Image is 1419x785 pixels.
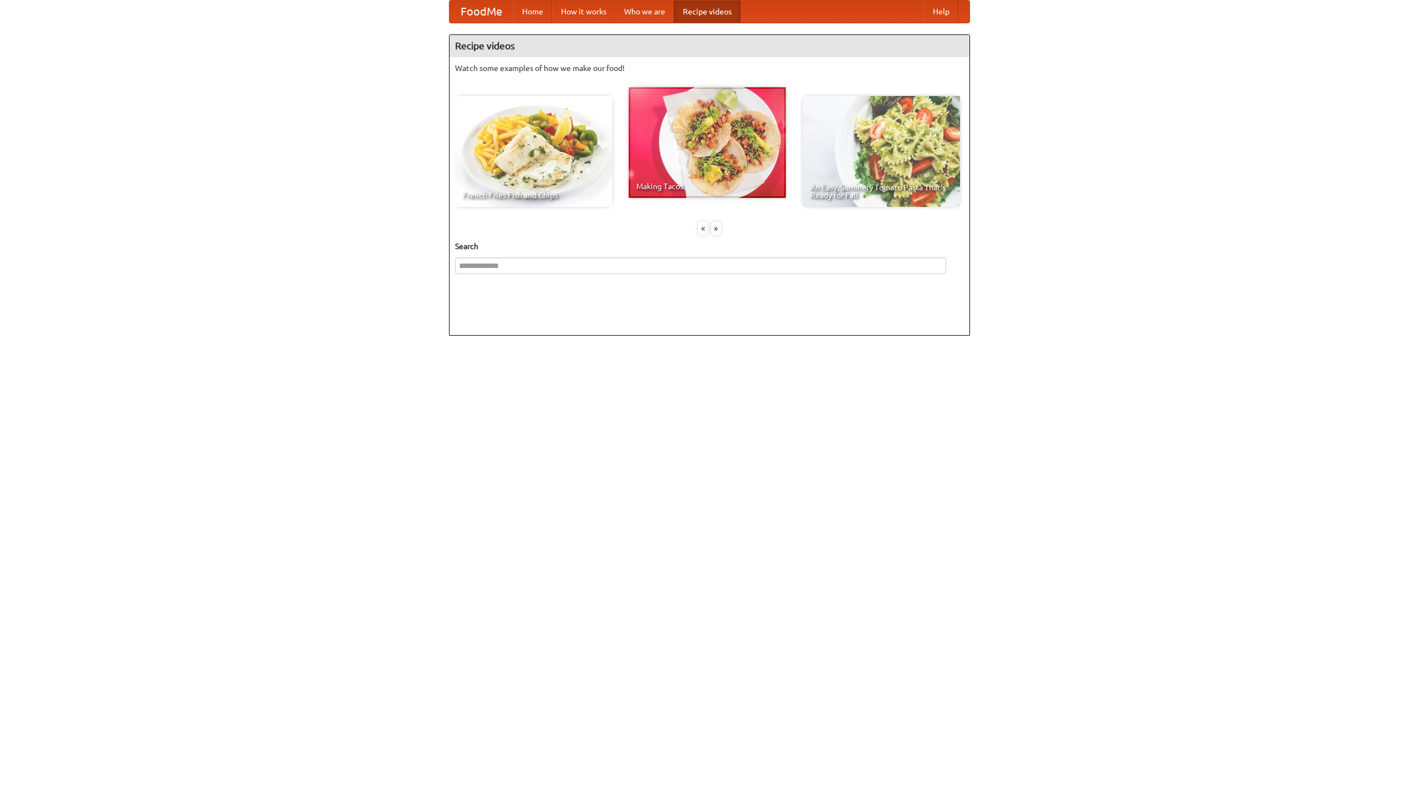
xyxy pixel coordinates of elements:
[674,1,741,23] a: Recipe videos
[552,1,615,23] a: How it works
[629,87,786,198] a: Making Tacos
[450,35,969,57] h4: Recipe videos
[711,221,721,235] div: »
[698,221,708,235] div: «
[803,96,960,207] a: An Easy, Summery Tomato Pasta That's Ready for Fall
[455,96,612,207] a: French Fries Fish and Chips
[455,241,964,252] h5: Search
[615,1,674,23] a: Who we are
[455,63,964,74] p: Watch some examples of how we make our food!
[450,1,513,23] a: FoodMe
[463,191,605,199] span: French Fries Fish and Chips
[513,1,552,23] a: Home
[924,1,958,23] a: Help
[810,184,952,199] span: An Easy, Summery Tomato Pasta That's Ready for Fall
[636,183,778,190] span: Making Tacos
